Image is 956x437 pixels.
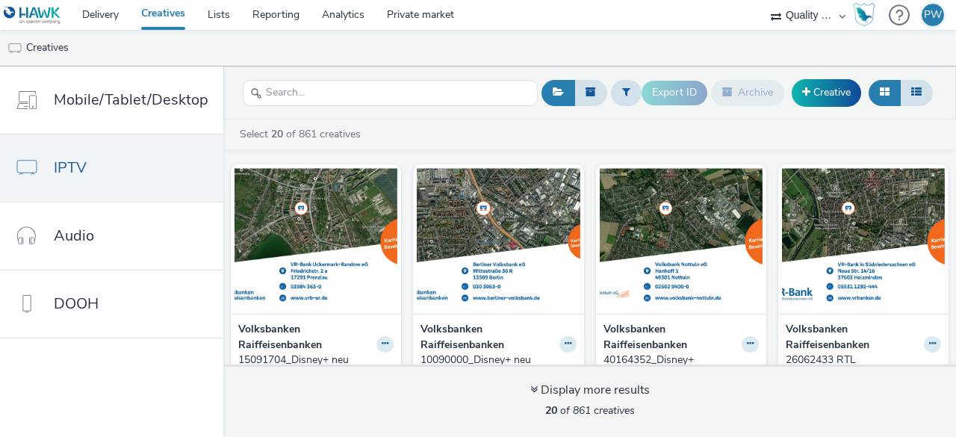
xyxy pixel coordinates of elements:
[420,353,576,368] a: 10090000_Disney+ neu
[54,89,208,111] span: Mobile/Tablet/Desktop
[924,4,942,26] div: PW
[782,168,945,314] img: 26062433 RTL visual
[545,403,635,418] span: of 861 creatives
[603,322,738,353] strong: Volksbanken Raiffeisenbanken
[869,80,901,105] button: Grid
[54,293,99,314] span: DOOH
[238,127,367,141] a: Select of 861 creatives
[786,353,935,368] div: 26062433 RTL
[54,225,94,247] span: Audio
[420,353,570,368] div: 10090000_Disney+ neu
[600,168,763,314] img: 40164352_Disney+ visual
[417,168,580,314] img: 10090000_Disney+ neu visual
[603,353,759,368] a: 40164352_Disney+
[786,322,920,353] strong: Volksbanken Raiffeisenbanken
[238,322,373,353] strong: Volksbanken Raiffeisenbanken
[271,127,283,141] strong: 20
[900,80,933,105] button: Table
[786,353,941,368] a: 26062433 RTL
[711,80,784,105] button: Archive
[235,168,397,314] img: 15091704_Disney+ neu visual
[238,353,394,368] a: 15091704_Disney+ neu
[642,81,707,105] button: Export ID
[853,3,881,27] a: Hawk Academy
[4,6,61,25] img: undefined Logo
[420,322,555,353] strong: Volksbanken Raiffeisenbanken
[530,382,650,399] div: Display more results
[792,79,861,106] a: Creative
[243,80,538,106] input: Search...
[54,157,87,179] span: IPTV
[545,403,557,418] strong: 20
[238,353,388,368] div: 15091704_Disney+ neu
[7,41,22,56] img: tv
[853,3,875,27] img: Hawk Academy
[603,353,753,368] div: 40164352_Disney+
